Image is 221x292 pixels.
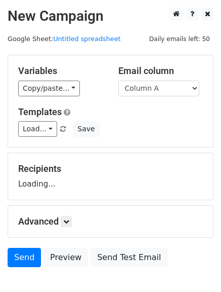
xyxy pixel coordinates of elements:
[118,65,203,77] h5: Email column
[8,35,121,43] small: Google Sheet:
[18,216,203,227] h5: Advanced
[43,248,88,267] a: Preview
[8,248,41,267] a: Send
[18,81,80,96] a: Copy/paste...
[18,163,203,190] div: Loading...
[18,121,57,137] a: Load...
[146,33,213,45] span: Daily emails left: 50
[18,65,103,77] h5: Variables
[18,106,62,117] a: Templates
[53,35,120,43] a: Untitled spreadsheet
[8,8,213,25] h2: New Campaign
[73,121,99,137] button: Save
[18,163,203,174] h5: Recipients
[91,248,167,267] a: Send Test Email
[146,35,213,43] a: Daily emails left: 50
